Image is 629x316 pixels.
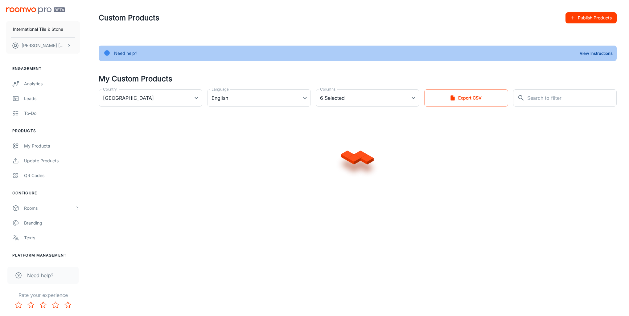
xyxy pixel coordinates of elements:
label: Country [103,87,117,92]
div: 6 Selected [316,89,419,107]
label: Language [212,87,229,92]
h1: Custom Products [99,12,159,23]
button: Export CSV [424,89,508,107]
button: International Tile & Stone [6,21,80,37]
p: International Tile & Stone [13,26,63,33]
div: Update Products [24,157,80,164]
button: [PERSON_NAME] [PERSON_NAME] [6,38,80,54]
img: Roomvo PRO Beta [6,7,65,14]
div: Rooms [24,205,75,212]
div: Need help? [114,47,137,59]
div: QR Codes [24,172,80,179]
p: [PERSON_NAME] [PERSON_NAME] [22,42,65,49]
div: [GEOGRAPHIC_DATA] [99,89,202,107]
div: Branding [24,220,80,226]
div: Leads [24,95,80,102]
button: Publish Products [565,12,617,23]
div: To-do [24,110,80,117]
h4: My Custom Products [99,73,617,84]
button: View Instructions [578,49,614,58]
input: Search to filter [527,89,617,107]
div: English [207,89,311,107]
div: My Products [24,143,80,149]
div: Analytics [24,80,80,87]
label: Columns [320,87,335,92]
